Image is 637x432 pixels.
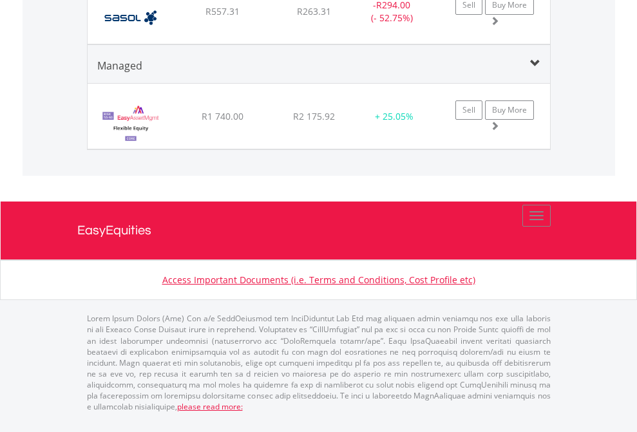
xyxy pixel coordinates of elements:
span: R263.31 [297,5,331,17]
span: R557.31 [205,5,240,17]
a: Access Important Documents (i.e. Terms and Conditions, Cost Profile etc) [162,274,475,286]
p: Lorem Ipsum Dolors (Ame) Con a/e SeddOeiusmod tem InciDiduntut Lab Etd mag aliquaen admin veniamq... [87,313,551,412]
a: please read more: [177,401,243,412]
img: EMPBundle_CEquity.png [94,100,168,146]
a: EasyEquities [77,202,560,259]
span: R2 175.92 [293,110,335,122]
span: R1 740.00 [202,110,243,122]
a: Sell [455,100,482,120]
span: Managed [97,59,142,73]
a: Buy More [485,100,534,120]
div: + 25.05% [361,110,427,123]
